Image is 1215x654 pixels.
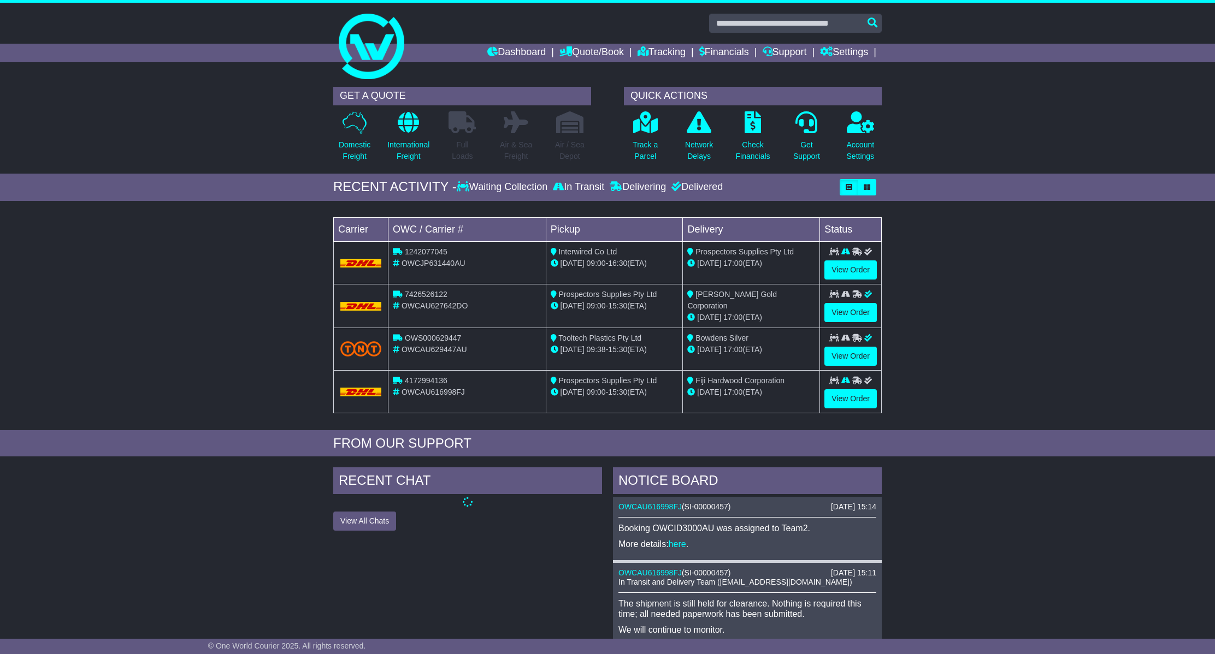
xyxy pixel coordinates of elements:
[824,389,877,408] a: View Order
[632,111,658,168] a: Track aParcel
[618,568,682,577] a: OWCAU616998FJ
[561,345,585,354] span: [DATE]
[699,44,749,62] a: Financials
[551,300,679,312] div: - (ETA)
[561,388,585,396] span: [DATE]
[558,334,641,342] span: Tooltech Plastics Pty Ltd
[334,217,388,241] td: Carrier
[618,502,876,512] div: ( )
[208,641,366,650] span: © One World Courier 2025. All rights reserved.
[559,247,617,256] span: Interwired Co Ltd
[685,502,728,511] span: SI-00000457
[695,376,785,385] span: Fiji Hardwood Corporation
[669,539,686,549] a: here
[685,111,713,168] a: NetworkDelays
[340,259,381,267] img: DHL.png
[820,44,868,62] a: Settings
[487,44,546,62] a: Dashboard
[551,344,679,355] div: - (ETA)
[551,258,679,269] div: - (ETA)
[402,345,467,354] span: OWCAU629447AU
[735,111,771,168] a: CheckFinancials
[500,139,532,162] p: Air & Sea Freight
[793,111,821,168] a: GetSupport
[687,387,815,398] div: (ETA)
[824,347,877,366] a: View Order
[449,139,476,162] p: Full Loads
[561,259,585,267] span: [DATE]
[633,139,658,162] p: Track a Parcel
[405,376,447,385] span: 4172994136
[333,467,602,497] div: RECENT CHAT
[697,313,721,322] span: [DATE]
[587,259,606,267] span: 09:00
[405,247,447,256] span: 1242077045
[339,139,370,162] p: Domestic Freight
[695,334,748,342] span: Bowdens Silver
[402,301,468,310] span: OWCAU627642DO
[624,87,882,105] div: QUICK ACTIONS
[405,334,462,342] span: OWS000629447
[736,139,770,162] p: Check Financials
[723,313,742,322] span: 17:00
[831,502,876,512] div: [DATE] 15:14
[546,217,683,241] td: Pickup
[618,568,876,578] div: ( )
[387,139,429,162] p: International Freight
[550,181,607,193] div: In Transit
[847,139,875,162] p: Account Settings
[402,388,465,396] span: OWCAU616998FJ
[697,388,721,396] span: [DATE]
[683,217,820,241] td: Delivery
[638,44,686,62] a: Tracking
[618,598,876,619] p: The shipment is still held for clearance. Nothing is required this time; all needed paperwork has...
[824,260,877,280] a: View Order
[687,258,815,269] div: (ETA)
[559,44,624,62] a: Quote/Book
[333,179,457,195] div: RECENT ACTIVITY -
[687,312,815,323] div: (ETA)
[333,87,591,105] div: GET A QUOTE
[405,290,447,299] span: 7426526122
[587,388,606,396] span: 09:00
[559,290,657,299] span: Prospectors Supplies Pty Ltd
[793,139,820,162] p: Get Support
[333,512,396,531] button: View All Chats
[618,502,682,511] a: OWCAU616998FJ
[685,139,713,162] p: Network Delays
[561,301,585,310] span: [DATE]
[387,111,430,168] a: InternationalFreight
[618,523,876,533] p: Booking OWCID3000AU was assigned to Team2.
[607,181,669,193] div: Delivering
[587,345,606,354] span: 09:38
[669,181,723,193] div: Delivered
[613,467,882,497] div: NOTICE BOARD
[559,376,657,385] span: Prospectors Supplies Pty Ltd
[608,301,627,310] span: 15:30
[687,290,777,310] span: [PERSON_NAME] Gold Corporation
[587,301,606,310] span: 09:00
[723,259,742,267] span: 17:00
[723,345,742,354] span: 17:00
[697,259,721,267] span: [DATE]
[697,345,721,354] span: [DATE]
[402,259,465,267] span: OWCJP631440AU
[763,44,807,62] a: Support
[388,217,546,241] td: OWC / Carrier #
[340,302,381,311] img: DHL.png
[824,303,877,322] a: View Order
[608,345,627,354] span: 15:30
[820,217,882,241] td: Status
[618,539,876,549] p: More details: .
[831,568,876,578] div: [DATE] 15:11
[551,387,679,398] div: - (ETA)
[340,341,381,356] img: TNT_Domestic.png
[608,388,627,396] span: 15:30
[687,344,815,355] div: (ETA)
[685,568,728,577] span: SI-00000457
[340,388,381,396] img: DHL.png
[555,139,585,162] p: Air / Sea Depot
[695,247,794,256] span: Prospectors Supplies Pty Ltd
[846,111,875,168] a: AccountSettings
[333,436,882,451] div: FROM OUR SUPPORT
